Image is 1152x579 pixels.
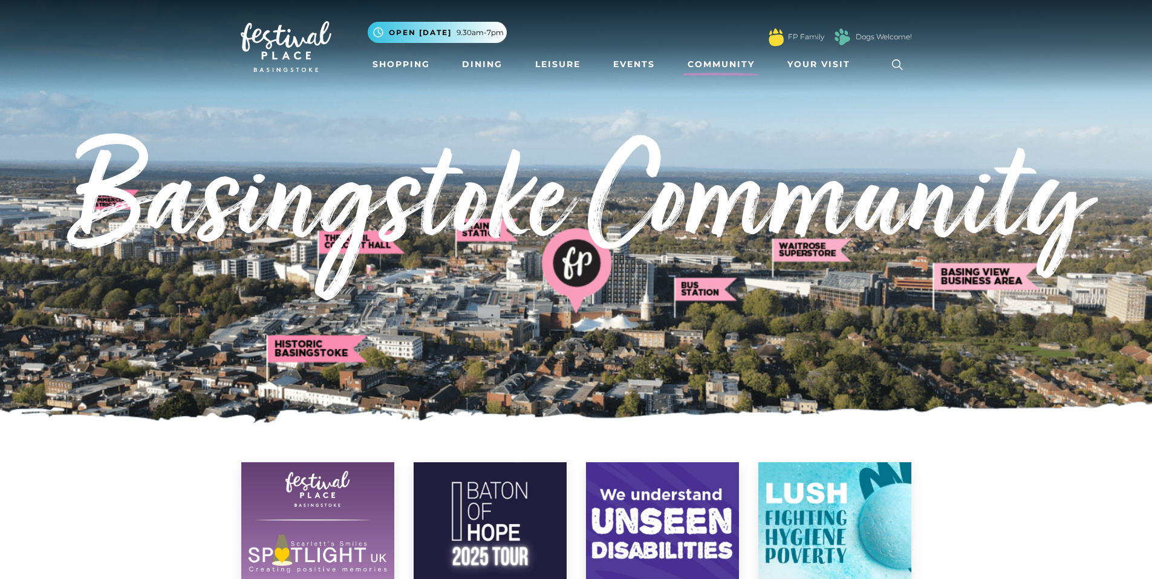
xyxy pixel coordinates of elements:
span: Open [DATE] [389,27,452,38]
a: Dining [457,53,507,76]
a: Events [608,53,660,76]
a: Your Visit [783,53,861,76]
a: FP Family [788,31,824,42]
span: 9.30am-7pm [457,27,504,38]
span: Your Visit [787,58,850,71]
img: Festival Place Logo [241,21,331,72]
a: Community [683,53,760,76]
a: Leisure [530,53,585,76]
a: Dogs Welcome! [856,31,912,42]
a: Shopping [368,53,435,76]
button: Open [DATE] 9.30am-7pm [368,22,507,43]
